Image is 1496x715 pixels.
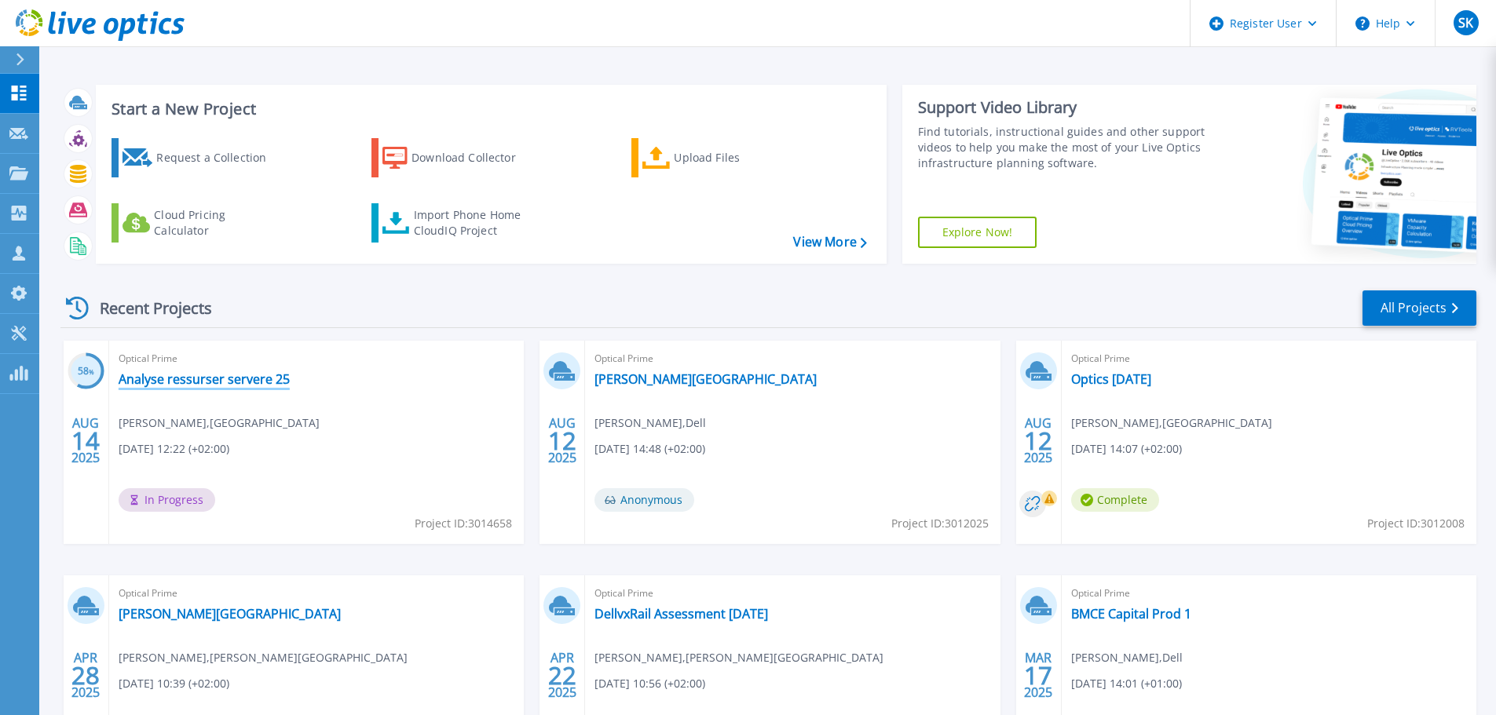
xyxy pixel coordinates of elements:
div: Upload Files [674,142,799,173]
span: [DATE] 10:56 (+02:00) [594,675,705,692]
span: % [89,367,94,376]
span: [PERSON_NAME] , [GEOGRAPHIC_DATA] [119,414,320,432]
span: In Progress [119,488,215,512]
a: [PERSON_NAME][GEOGRAPHIC_DATA] [594,371,817,387]
span: Optical Prime [594,350,990,367]
span: 12 [1024,434,1052,447]
span: 12 [548,434,576,447]
span: [PERSON_NAME] , [PERSON_NAME][GEOGRAPHIC_DATA] [594,649,883,666]
span: Optical Prime [119,350,514,367]
span: Optical Prime [594,585,990,602]
h3: 58 [68,363,104,381]
span: Optical Prime [1071,350,1467,367]
div: Cloud Pricing Calculator [154,207,280,239]
div: MAR 2025 [1023,647,1053,704]
a: Download Collector [371,138,547,177]
span: SK [1458,16,1473,29]
a: BMCE Capital Prod 1 [1071,606,1191,622]
a: Upload Files [631,138,807,177]
span: 14 [71,434,100,447]
a: Explore Now! [918,217,1037,248]
span: 28 [71,669,100,682]
span: [DATE] 14:48 (+02:00) [594,440,705,458]
span: Anonymous [594,488,694,512]
h3: Start a New Project [112,100,866,118]
div: AUG 2025 [71,412,101,469]
a: DellvxRail Assessment [DATE] [594,606,768,622]
div: APR 2025 [71,647,101,704]
a: Optics [DATE] [1071,371,1151,387]
span: Optical Prime [119,585,514,602]
div: AUG 2025 [547,412,577,469]
div: Request a Collection [156,142,282,173]
span: 22 [548,669,576,682]
div: Download Collector [411,142,537,173]
span: Project ID: 3012025 [891,515,989,532]
span: [DATE] 10:39 (+02:00) [119,675,229,692]
span: [DATE] 14:01 (+01:00) [1071,675,1182,692]
div: AUG 2025 [1023,412,1053,469]
a: Request a Collection [112,138,287,177]
span: [PERSON_NAME] , Dell [1071,649,1183,666]
span: Project ID: 3014658 [415,515,512,532]
div: APR 2025 [547,647,577,704]
a: Analyse ressurser servere 25 [119,371,290,387]
div: Recent Projects [60,289,233,327]
span: 17 [1024,669,1052,682]
span: Project ID: 3012008 [1367,515,1465,532]
span: Optical Prime [1071,585,1467,602]
div: Import Phone Home CloudIQ Project [414,207,536,239]
div: Find tutorials, instructional guides and other support videos to help you make the most of your L... [918,124,1211,171]
span: [PERSON_NAME] , Dell [594,414,706,432]
span: [PERSON_NAME] , [PERSON_NAME][GEOGRAPHIC_DATA] [119,649,408,666]
span: [PERSON_NAME] , [GEOGRAPHIC_DATA] [1071,414,1272,432]
span: [DATE] 12:22 (+02:00) [119,440,229,458]
a: View More [793,235,866,250]
div: Support Video Library [918,97,1211,118]
span: Complete [1071,488,1159,512]
a: All Projects [1362,290,1476,326]
span: [DATE] 14:07 (+02:00) [1071,440,1182,458]
a: Cloud Pricing Calculator [112,203,287,243]
a: [PERSON_NAME][GEOGRAPHIC_DATA] [119,606,341,622]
